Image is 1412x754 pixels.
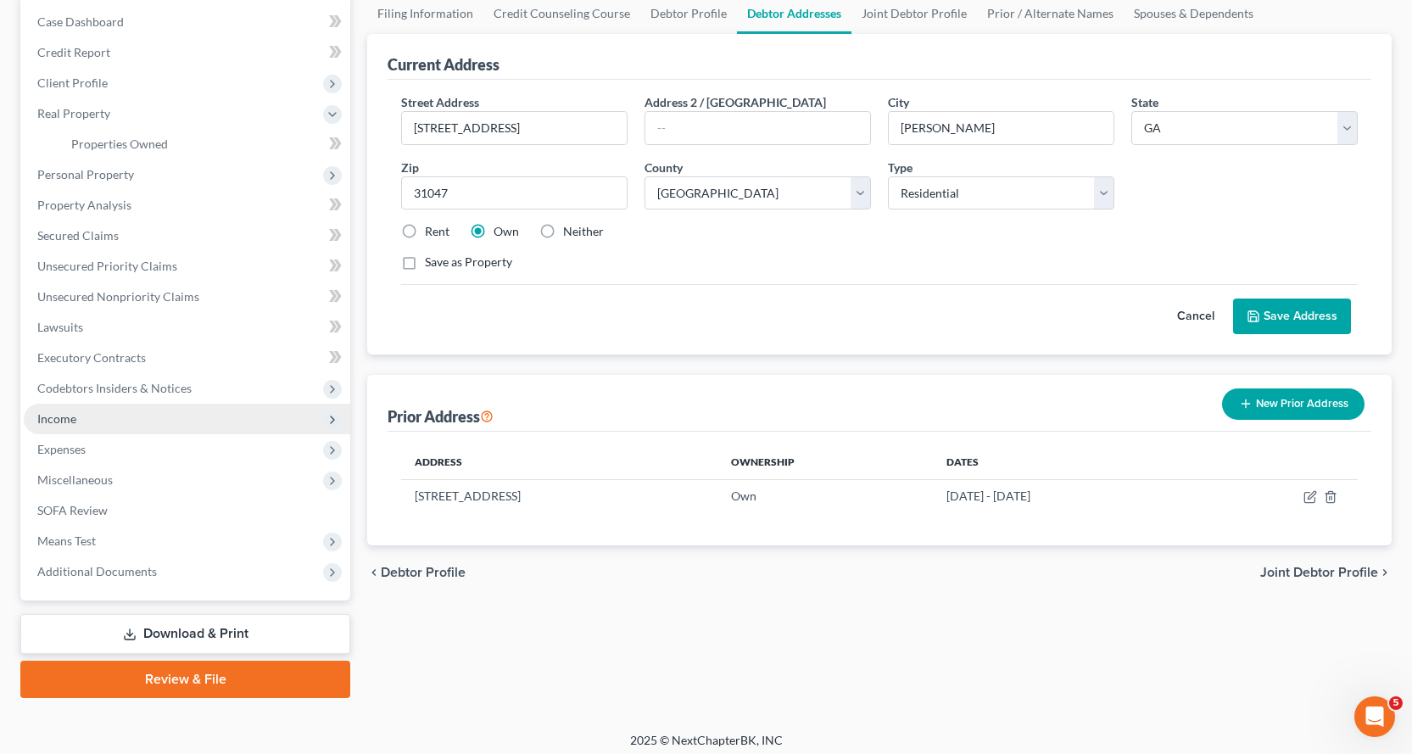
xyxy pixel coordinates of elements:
[1260,566,1378,579] span: Joint Debtor Profile
[1131,95,1158,109] span: State
[367,566,466,579] button: chevron_left Debtor Profile
[401,95,479,109] span: Street Address
[645,160,683,175] span: County
[24,251,350,282] a: Unsecured Priority Claims
[401,176,628,210] input: XXXXX
[24,7,350,37] a: Case Dashboard
[37,289,199,304] span: Unsecured Nonpriority Claims
[37,350,146,365] span: Executory Contracts
[37,228,119,243] span: Secured Claims
[645,93,826,111] label: Address 2 / [GEOGRAPHIC_DATA]
[401,160,419,175] span: Zip
[494,223,519,240] label: Own
[563,223,604,240] label: Neither
[425,223,449,240] label: Rent
[1354,696,1395,737] iframe: Intercom live chat
[388,406,494,427] div: Prior Address
[37,564,157,578] span: Additional Documents
[37,533,96,548] span: Means Test
[37,472,113,487] span: Miscellaneous
[933,479,1197,511] td: [DATE] - [DATE]
[37,75,108,90] span: Client Profile
[37,411,76,426] span: Income
[381,566,466,579] span: Debtor Profile
[24,282,350,312] a: Unsecured Nonpriority Claims
[717,445,933,479] th: Ownership
[24,495,350,526] a: SOFA Review
[20,614,350,654] a: Download & Print
[24,343,350,373] a: Executory Contracts
[37,45,110,59] span: Credit Report
[367,566,381,579] i: chevron_left
[1260,566,1392,579] button: Joint Debtor Profile chevron_right
[24,221,350,251] a: Secured Claims
[1378,566,1392,579] i: chevron_right
[717,479,933,511] td: Own
[401,445,717,479] th: Address
[888,159,912,176] label: Type
[1389,696,1403,710] span: 5
[388,54,500,75] div: Current Address
[71,137,168,151] span: Properties Owned
[888,95,909,109] span: City
[401,479,717,511] td: [STREET_ADDRESS]
[24,190,350,221] a: Property Analysis
[37,14,124,29] span: Case Dashboard
[37,320,83,334] span: Lawsuits
[58,129,350,159] a: Properties Owned
[37,259,177,273] span: Unsecured Priority Claims
[24,312,350,343] a: Lawsuits
[402,112,627,144] input: Enter street address
[1158,299,1233,333] button: Cancel
[933,445,1197,479] th: Dates
[37,381,192,395] span: Codebtors Insiders & Notices
[37,167,134,182] span: Personal Property
[425,254,512,271] label: Save as Property
[645,112,870,144] input: --
[24,37,350,68] a: Credit Report
[37,106,110,120] span: Real Property
[37,442,86,456] span: Expenses
[1233,299,1351,334] button: Save Address
[1222,388,1365,420] button: New Prior Address
[37,503,108,517] span: SOFA Review
[20,661,350,698] a: Review & File
[37,198,131,212] span: Property Analysis
[889,112,1113,144] input: Enter city...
